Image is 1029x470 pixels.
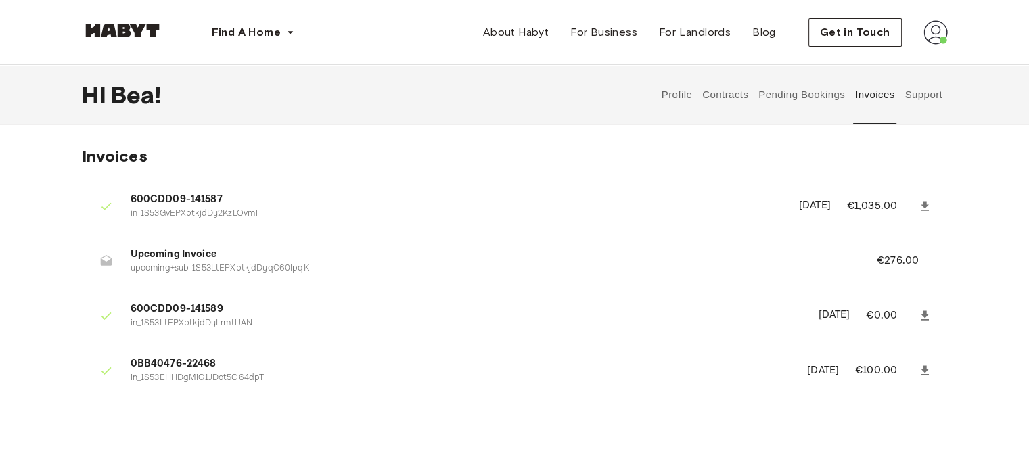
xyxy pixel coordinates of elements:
[472,19,559,46] a: About Habyt
[648,19,741,46] a: For Landlords
[807,363,839,379] p: [DATE]
[131,302,802,317] span: 600CDD09-141589
[483,24,549,41] span: About Habyt
[660,65,694,124] button: Profile
[799,198,831,214] p: [DATE]
[212,24,281,41] span: Find A Home
[903,65,944,124] button: Support
[757,65,847,124] button: Pending Bookings
[923,20,948,45] img: avatar
[855,362,915,379] p: €100.00
[701,65,750,124] button: Contracts
[111,80,162,109] span: Bea !
[131,356,792,372] span: 0BB40476-22468
[131,317,802,330] p: in_1S53LtEPXbtkjdDyLrmtlJAN
[656,65,947,124] div: user profile tabs
[131,262,844,275] p: upcoming+sub_1S53LtEPXbtkjdDyqC60lpqK
[808,18,902,47] button: Get in Touch
[820,24,890,41] span: Get in Touch
[570,24,637,41] span: For Business
[131,208,783,220] p: in_1S53GvEPXbtkjdDy2KzLOvmT
[82,80,111,109] span: Hi
[659,24,731,41] span: For Landlords
[559,19,648,46] a: For Business
[201,19,305,46] button: Find A Home
[877,253,937,269] p: €276.00
[853,65,896,124] button: Invoices
[818,308,850,323] p: [DATE]
[847,198,915,214] p: €1,035.00
[131,372,792,385] p: in_1S53EHHDgMiG1JDot5O64dpT
[741,19,787,46] a: Blog
[752,24,776,41] span: Blog
[82,146,147,166] span: Invoices
[866,308,915,324] p: €0.00
[82,24,163,37] img: Habyt
[131,192,783,208] span: 600CDD09-141587
[131,247,844,262] span: Upcoming Invoice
